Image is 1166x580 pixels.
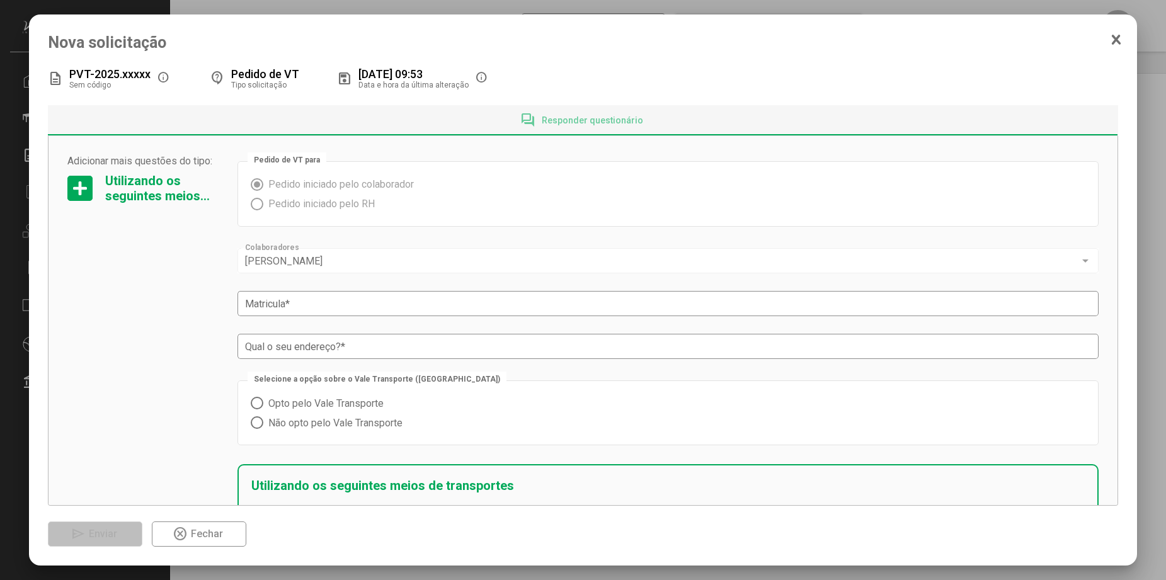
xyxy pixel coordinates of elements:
[263,417,403,429] span: Não opto pelo Vale Transporte
[251,478,514,493] div: Utilizando os seguintes meios de transportes
[157,71,172,86] mat-icon: info
[48,33,1117,52] span: Nova solicitação
[248,372,506,387] mat-label: Selecione a opção sobre o Vale Transporte ([GEOGRAPHIC_DATA])
[245,255,323,267] span: [PERSON_NAME]
[67,155,225,167] span: Adicionar mais questões do tipo:
[69,67,151,81] span: PVT-2025.xxxxx
[337,71,352,86] mat-icon: save
[358,81,469,89] span: Data e hora da última alteração
[173,526,188,542] mat-icon: highlight_off
[263,178,414,190] span: Pedido iniciado pelo colaborador
[71,526,86,542] mat-icon: send
[48,71,63,86] mat-icon: description
[210,71,225,86] mat-icon: contact_support
[358,67,423,81] span: [DATE] 09:53
[475,71,490,86] mat-icon: info
[542,115,643,125] span: Responder questionário
[105,173,212,203] div: Utilizando os seguintes meios de transportes
[48,521,142,547] button: Enviar
[248,152,326,168] mat-label: Pedido de VT para
[69,81,111,89] span: Sem código
[152,521,246,547] button: Fechar
[263,397,384,409] span: Opto pelo Vale Transporte
[231,81,287,89] span: Tipo solicitação
[263,198,375,210] span: Pedido iniciado pelo RH
[89,528,117,540] span: Enviar
[231,67,299,81] span: Pedido de VT
[191,528,223,540] span: Fechar
[520,113,535,128] mat-icon: forum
